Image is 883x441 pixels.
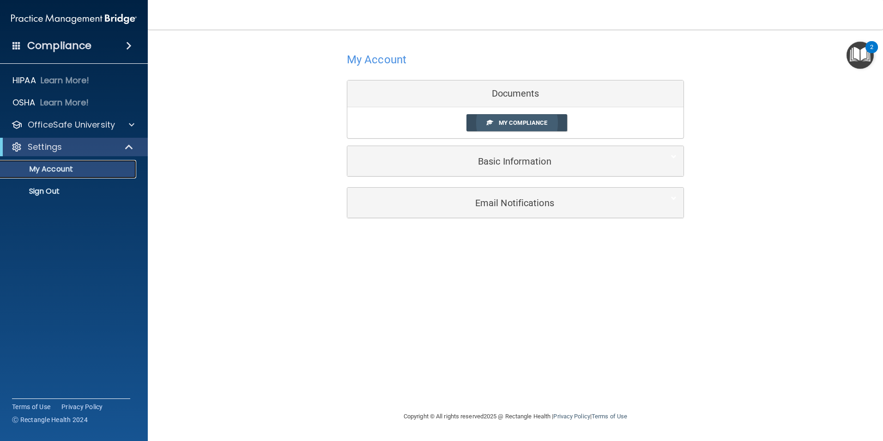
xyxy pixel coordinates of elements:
[28,141,62,153] p: Settings
[12,97,36,108] p: OSHA
[11,10,137,28] img: PMB logo
[28,119,115,130] p: OfficeSafe University
[11,141,134,153] a: Settings
[354,151,677,171] a: Basic Information
[12,75,36,86] p: HIPAA
[12,415,88,424] span: Ⓒ Rectangle Health 2024
[347,402,684,431] div: Copyright © All rights reserved 2025 @ Rectangle Health | |
[870,47,873,59] div: 2
[41,75,90,86] p: Learn More!
[6,187,132,196] p: Sign Out
[592,413,627,420] a: Terms of Use
[499,119,547,126] span: My Compliance
[11,119,134,130] a: OfficeSafe University
[354,192,677,213] a: Email Notifications
[347,80,683,107] div: Documents
[847,42,874,69] button: Open Resource Center, 2 new notifications
[12,402,50,411] a: Terms of Use
[347,54,406,66] h4: My Account
[6,165,132,174] p: My Account
[27,39,91,52] h4: Compliance
[354,156,648,166] h5: Basic Information
[61,402,103,411] a: Privacy Policy
[40,97,89,108] p: Learn More!
[354,198,648,208] h5: Email Notifications
[553,413,590,420] a: Privacy Policy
